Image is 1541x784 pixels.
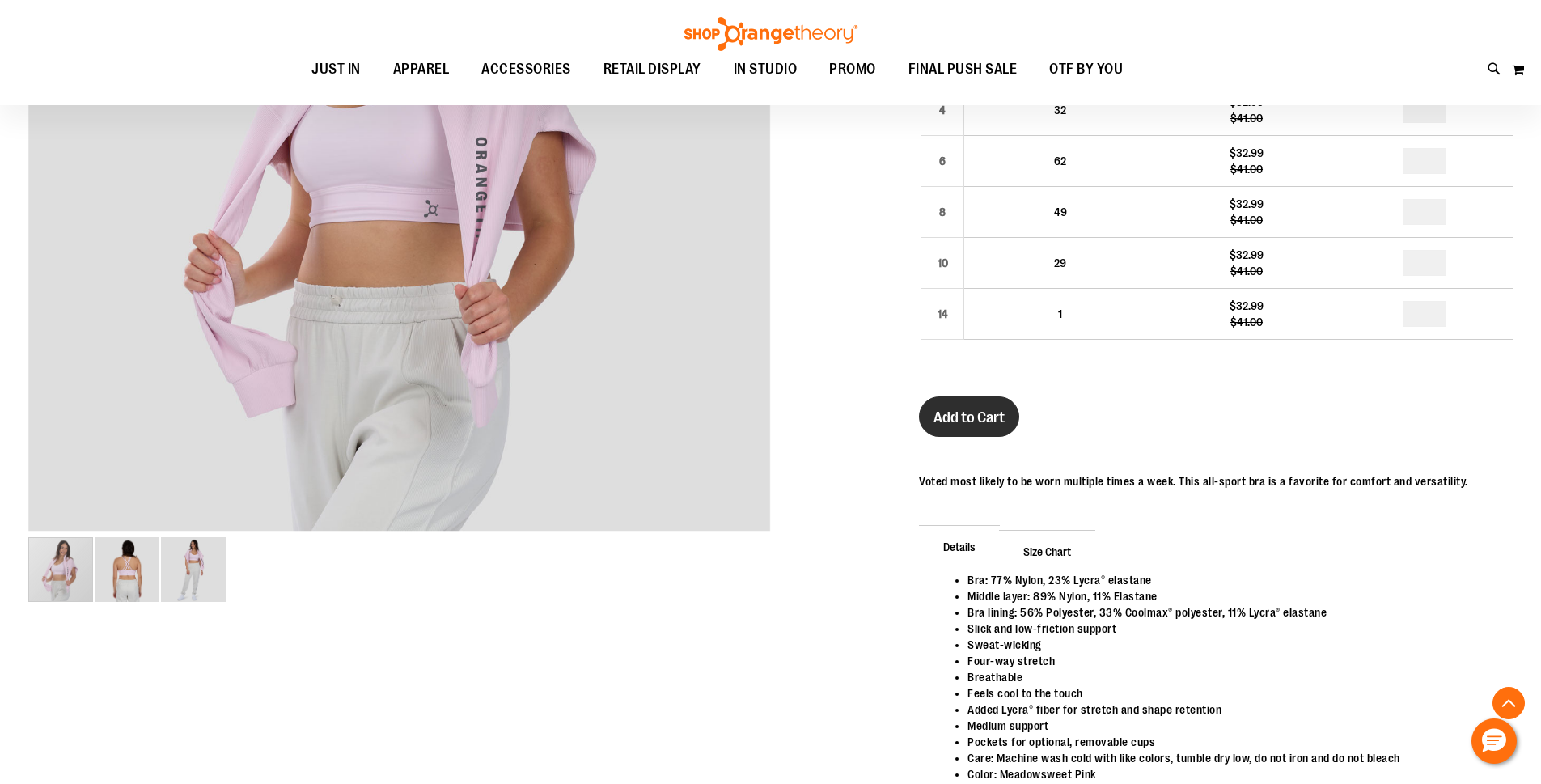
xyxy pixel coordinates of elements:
[587,51,718,88] a: RETAIL DISPLAY
[1054,206,1067,218] span: 49
[682,17,860,51] img: Shop Orangetheory
[1164,247,1328,263] div: $32.99
[967,621,1497,637] li: Slick and low-friction support
[967,701,1497,718] li: Added Lycra® fiber for stretch and shape retention
[1164,145,1328,161] div: $32.99
[295,51,377,88] a: JUST IN
[481,51,571,87] span: ACCESSORIES
[967,766,1497,782] li: Color: Meadowsweet Pink
[967,588,1497,604] li: Middle layer: 89% Nylon, 11% Elastane
[1164,298,1328,314] div: $32.99
[1054,104,1066,117] span: 32
[930,302,955,326] div: 14
[1164,314,1328,330] div: $41.00
[892,51,1034,88] a: FINAL PUSH SALE
[967,572,1497,588] li: Bra: 77% Nylon, 23% Lycra® elastane
[28,536,95,604] div: image 1 of 3
[1471,718,1517,764] button: Hello, have a question? Let’s chat.
[734,51,798,87] span: IN STUDIO
[999,530,1095,572] span: Size Chart
[967,718,1497,734] li: Medium support
[967,604,1497,621] li: Bra lining: 56% Polyester, 33% Coolmax® polyester, 11% Lycra® elastane
[377,51,466,87] a: APPAREL
[161,537,226,602] img: OTF lululemon Womens Energy Longline Bra Pink
[967,685,1497,701] li: Feels cool to the touch
[967,750,1497,766] li: Care: Machine wash cold with like colors, tumble dry low, do not iron and do not bleach
[1033,51,1139,88] a: OTF BY YOU
[930,98,955,122] div: 4
[930,149,955,173] div: 6
[1164,263,1328,279] div: $41.00
[1054,155,1066,167] span: 62
[813,51,892,88] a: PROMO
[1049,51,1123,87] span: OTF BY YOU
[829,51,876,87] span: PROMO
[161,536,226,604] div: image 3 of 3
[718,51,814,88] a: IN STUDIO
[95,536,161,604] div: image 2 of 3
[1164,196,1328,212] div: $32.99
[465,51,587,88] a: ACCESSORIES
[1164,161,1328,177] div: $41.00
[933,409,1005,426] span: Add to Cart
[967,637,1497,653] li: Sweat-wicking
[930,251,955,275] div: 10
[603,51,701,87] span: RETAIL DISPLAY
[930,200,955,224] div: 8
[908,51,1018,87] span: FINAL PUSH SALE
[919,396,1019,437] button: Add to Cart
[311,51,361,87] span: JUST IN
[967,653,1497,669] li: Four-way stretch
[967,734,1497,750] li: Pockets for optional, removable cups
[95,537,159,602] img: OTF lululemon Womens Energy Longline Bra Pink
[967,669,1497,685] li: Breathable
[1058,307,1062,320] span: 1
[1164,110,1328,126] div: $41.00
[1164,212,1328,228] div: $41.00
[919,525,1000,567] span: Details
[1054,256,1066,269] span: 29
[393,51,450,87] span: APPAREL
[919,473,1468,489] p: Voted most likely to be worn multiple times a week. This all-sport bra is a favorite for comfort ...
[1492,687,1525,719] button: Back To Top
